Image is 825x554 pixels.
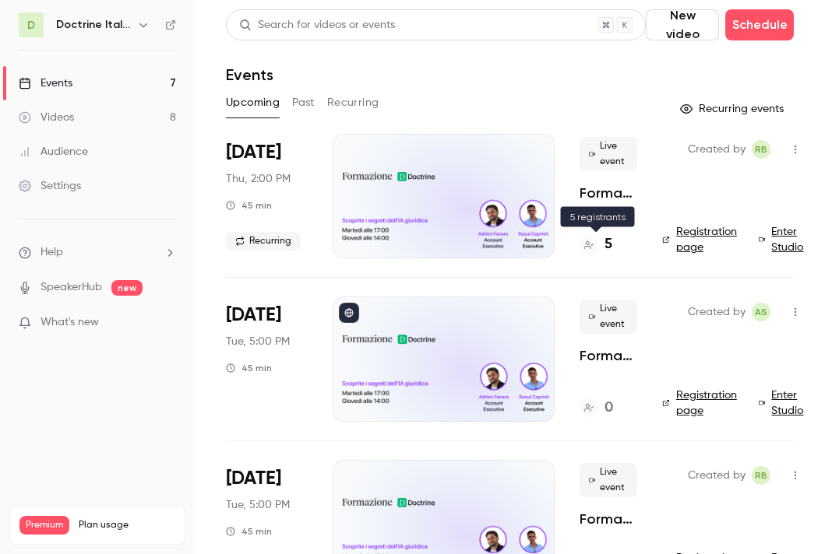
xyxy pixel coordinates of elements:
a: SpeakerHub [41,279,102,296]
span: Created by [688,466,746,485]
h1: Events [226,65,273,84]
span: Recurring [226,232,301,251]
div: Oct 9 Thu, 2:00 PM (Europe/Paris) [226,134,308,258]
div: 45 min [226,199,272,212]
div: Audience [19,144,88,160]
a: 0 [580,398,613,419]
span: D [27,17,35,33]
div: Oct 14 Tue, 5:00 PM (Europe/Paris) [226,296,308,421]
span: Plan usage [79,519,175,531]
button: Recurring [327,90,379,115]
div: 45 min [226,525,272,538]
a: Registration page [662,387,740,419]
div: 45 min [226,362,272,374]
a: Registration page [662,224,740,255]
span: AS [755,303,767,321]
span: [DATE] [226,466,281,491]
div: Videos [19,110,74,125]
span: Help [41,244,63,261]
span: Romain Ballereau [752,466,770,485]
span: Tue, 5:00 PM [226,334,290,349]
a: Formazione su Doctrine [580,346,637,365]
span: Live event [580,463,637,497]
button: Upcoming [226,90,280,115]
button: Schedule [725,9,794,40]
span: [DATE] [226,140,281,165]
a: 5 [580,234,612,255]
button: Past [292,90,315,115]
span: Created by [688,140,746,159]
span: What's new [41,314,99,331]
a: Enter Studio [759,387,808,419]
span: RB [755,466,767,485]
div: Settings [19,178,81,194]
div: Search for videos or events [239,17,395,33]
span: Created by [688,303,746,321]
span: Live event [580,300,637,334]
div: Events [19,75,72,91]
span: Thu, 2:00 PM [226,171,291,187]
h6: Doctrine Italia Formation Avocat [56,17,131,33]
button: New video [646,9,719,40]
span: Romain Ballereau [752,140,770,159]
span: new [111,280,143,296]
a: Formazione su Doctrine [580,510,637,528]
span: Live event [580,137,637,171]
span: Adriano Spatola [752,303,770,321]
a: Enter Studio [759,224,808,255]
span: Premium [19,516,69,535]
span: [DATE] [226,303,281,328]
span: RB [755,140,767,159]
a: Formazione su Doctrine [580,184,637,202]
span: Tue, 5:00 PM [226,497,290,513]
iframe: Noticeable Trigger [157,316,176,330]
button: Recurring events [673,96,794,121]
h4: 5 [605,234,612,255]
h4: 0 [605,398,613,419]
li: help-dropdown-opener [19,244,176,261]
